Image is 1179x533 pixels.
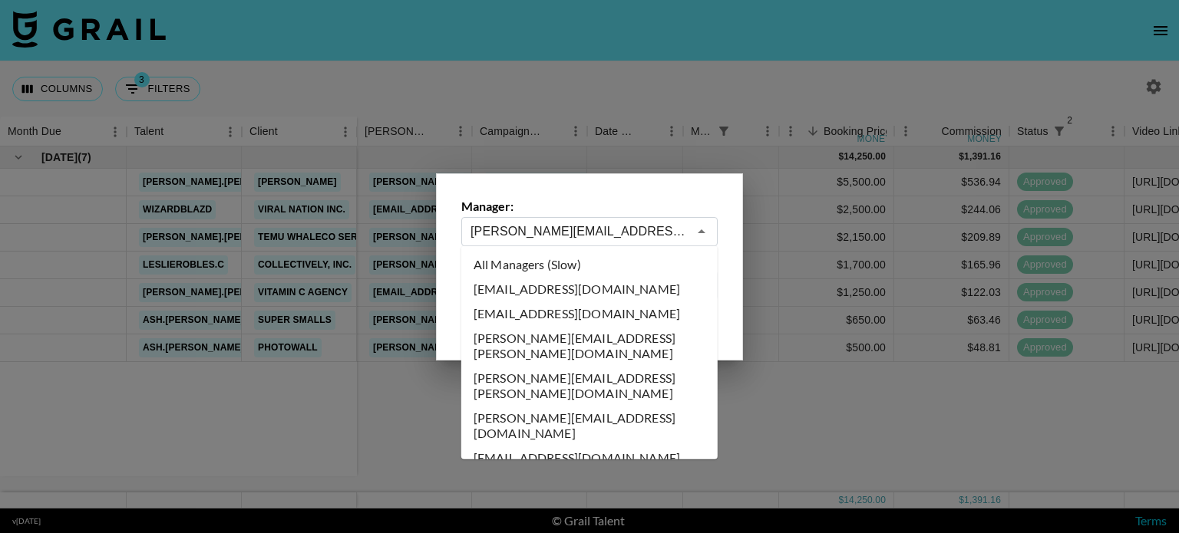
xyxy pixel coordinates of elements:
[461,446,718,470] li: [EMAIL_ADDRESS][DOMAIN_NAME]
[461,277,718,301] li: [EMAIL_ADDRESS][DOMAIN_NAME]
[461,301,718,326] li: [EMAIL_ADDRESS][DOMAIN_NAME]
[461,366,718,406] li: [PERSON_NAME][EMAIL_ADDRESS][PERSON_NAME][DOMAIN_NAME]
[461,406,718,446] li: [PERSON_NAME][EMAIL_ADDRESS][DOMAIN_NAME]
[461,326,718,366] li: [PERSON_NAME][EMAIL_ADDRESS][PERSON_NAME][DOMAIN_NAME]
[461,252,718,277] li: All Managers (Slow)
[691,221,712,242] button: Close
[461,199,718,214] label: Manager:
